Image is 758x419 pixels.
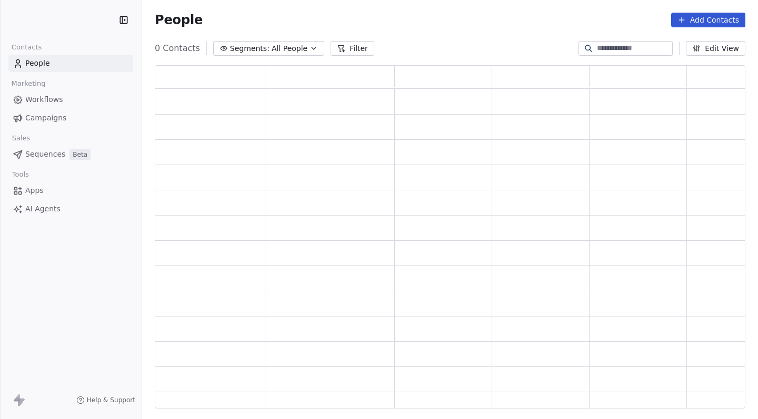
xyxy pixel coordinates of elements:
button: Filter [331,41,374,56]
span: Beta [69,149,91,160]
a: SequencesBeta [8,146,133,163]
span: Sequences [25,149,65,160]
span: All People [272,43,307,54]
span: Contacts [7,39,46,55]
a: People [8,55,133,72]
a: Apps [8,182,133,199]
span: AI Agents [25,203,61,214]
span: Marketing [7,76,50,91]
span: Workflows [25,94,63,105]
a: AI Agents [8,200,133,218]
span: Segments: [230,43,270,54]
button: Edit View [686,41,745,56]
span: People [25,58,50,69]
span: Tools [7,167,33,182]
span: Help & Support [87,396,135,404]
span: Campaigns [25,113,66,124]
span: Sales [7,130,35,146]
span: 0 Contacts [155,42,200,55]
a: Help & Support [76,396,135,404]
span: Apps [25,185,44,196]
span: People [155,12,203,28]
a: Workflows [8,91,133,108]
button: Add Contacts [671,13,745,27]
a: Campaigns [8,109,133,127]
